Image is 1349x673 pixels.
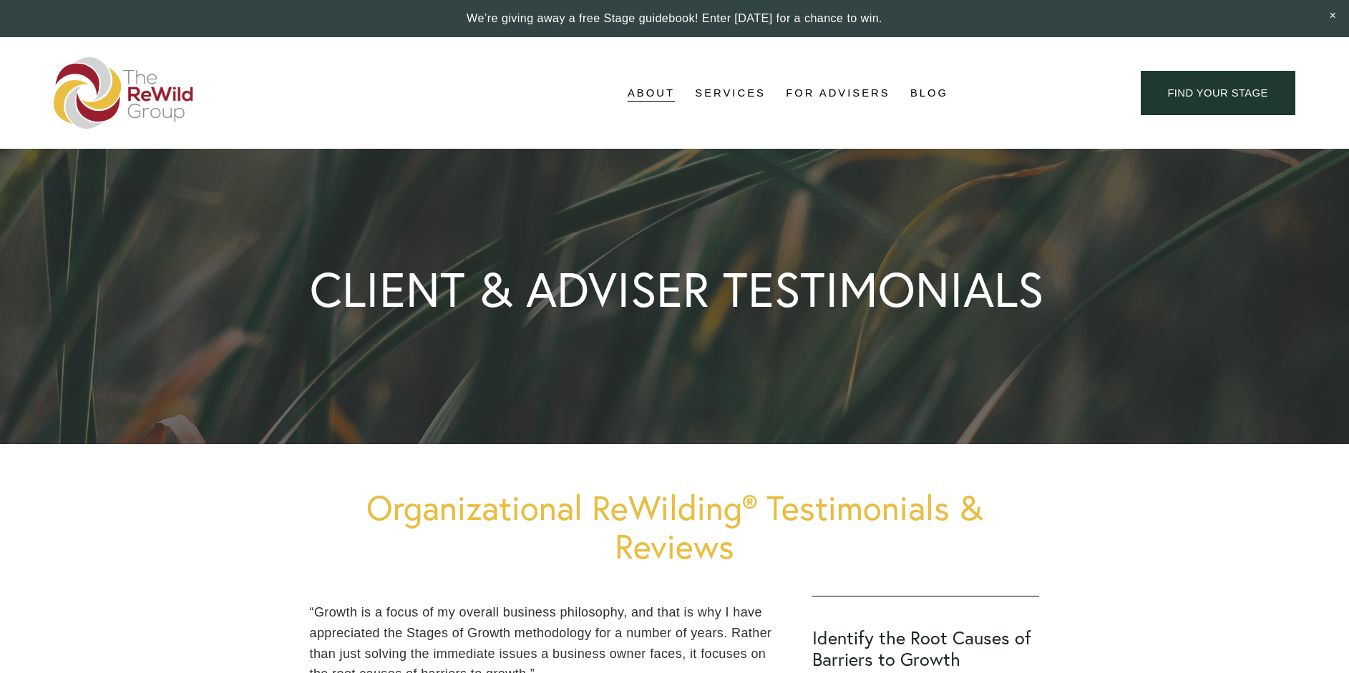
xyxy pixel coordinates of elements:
h2: CLIENT & ADVISER TESTIMONIALS [310,265,1043,313]
a: folder dropdown [695,82,766,104]
img: The ReWild Group [54,57,194,129]
h2: Identify the Root Causes of Barriers to Growth [812,627,1039,670]
span: About [628,84,675,103]
a: Blog [910,82,948,104]
a: For Advisers [786,82,890,104]
a: folder dropdown [628,82,675,104]
h1: Organizational ReWilding® Testimonials & Reviews [310,488,1040,565]
span: “ [310,605,314,619]
a: find your stage [1141,71,1295,116]
span: Services [695,84,766,103]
